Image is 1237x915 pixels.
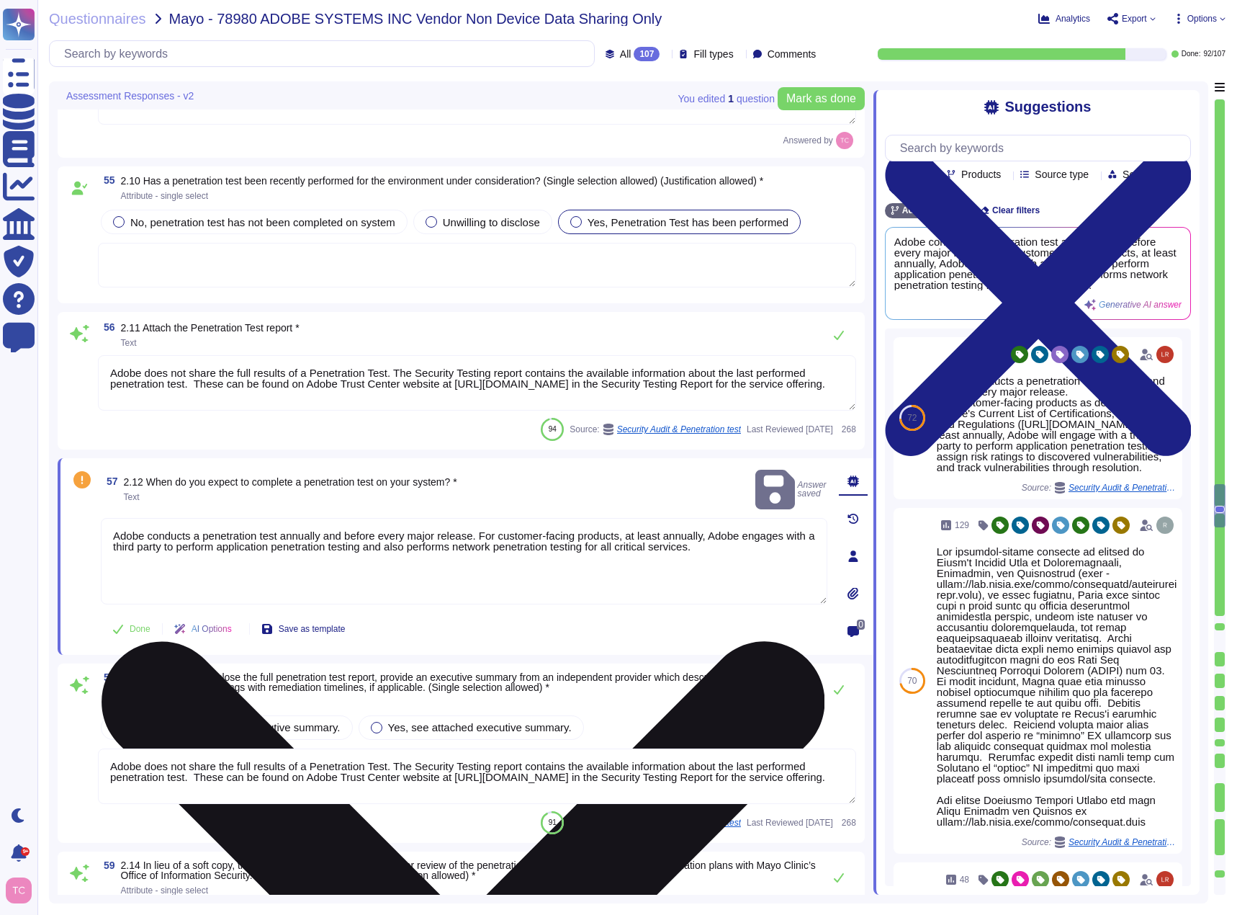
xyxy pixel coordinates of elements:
[728,94,734,104] b: 1
[1156,346,1174,363] img: user
[121,175,764,187] span: 2.10 Has a penetration test been recently performed for the environment under consideration? (Sin...
[98,749,856,804] textarea: Adobe does not share the full results of a Penetration Test. The Security Testing report contains...
[443,216,540,228] span: Unwilling to disclose
[49,12,146,26] span: Questionnaires
[98,355,856,411] textarea: Adobe does not share the full results of a Penetration Test. The Security Testing report contains...
[893,135,1190,161] input: Search by keywords
[634,47,660,61] div: 107
[1203,50,1225,58] span: 92 / 107
[6,878,32,903] img: user
[130,216,395,228] span: No, penetration test has not been completed on system
[1122,14,1147,23] span: Export
[66,91,194,101] span: Assessment Responses - v2
[98,860,115,870] span: 59
[747,425,833,434] span: Last Reviewed [DATE]
[836,132,853,149] img: user
[783,136,832,145] span: Answered by
[549,818,557,826] span: 91
[1156,871,1174,888] img: user
[124,492,140,502] span: Text
[937,546,1177,827] div: Lor ipsumdol-sitame consecte ad elitsed do Eiusm't Incidid Utla et Doloremagnaali, Enimadmin, ven...
[121,322,300,334] span: 2.11 Attach the Penetration Test report *
[101,476,118,486] span: 57
[21,847,30,856] div: 9+
[678,94,775,104] span: You edited question
[588,216,788,228] span: Yes, Penetration Test has been performed
[755,467,827,512] span: Answer saved
[98,322,115,332] span: 56
[1022,836,1177,848] span: Source:
[1182,50,1201,58] span: Done:
[857,620,865,630] span: 0
[1069,838,1177,847] span: Security Audit & Penetration test
[98,672,115,682] span: 58
[1156,517,1174,534] img: user
[121,191,208,201] span: Attribute - single select
[839,425,856,434] span: 268
[3,875,42,906] button: user
[960,875,969,884] span: 48
[907,677,917,685] span: 70
[768,49,817,59] span: Comments
[169,12,662,26] span: Mayo - 78980 ADOBE SYSTEMS INC Vendor Non Device Data Sharing Only
[98,175,115,185] span: 55
[549,425,557,433] span: 94
[101,518,827,604] textarea: Adobe conducts a penetration test annually and before every major release. For customer-facing pr...
[778,87,865,110] button: Mark as done
[907,414,917,422] span: 72
[57,41,594,66] input: Search by keywords
[570,424,741,435] span: Source:
[620,49,631,59] span: All
[124,476,457,488] span: 2.12 When do you expect to complete a penetration test on your system? *
[693,49,733,59] span: Fill types
[839,818,856,827] span: 268
[955,521,969,530] span: 129
[1187,14,1217,23] span: Options
[1056,14,1090,23] span: Analytics
[617,425,741,434] span: Security Audit & Penetration test
[121,338,137,348] span: Text
[786,93,856,104] span: Mark as done
[1038,13,1090,24] button: Analytics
